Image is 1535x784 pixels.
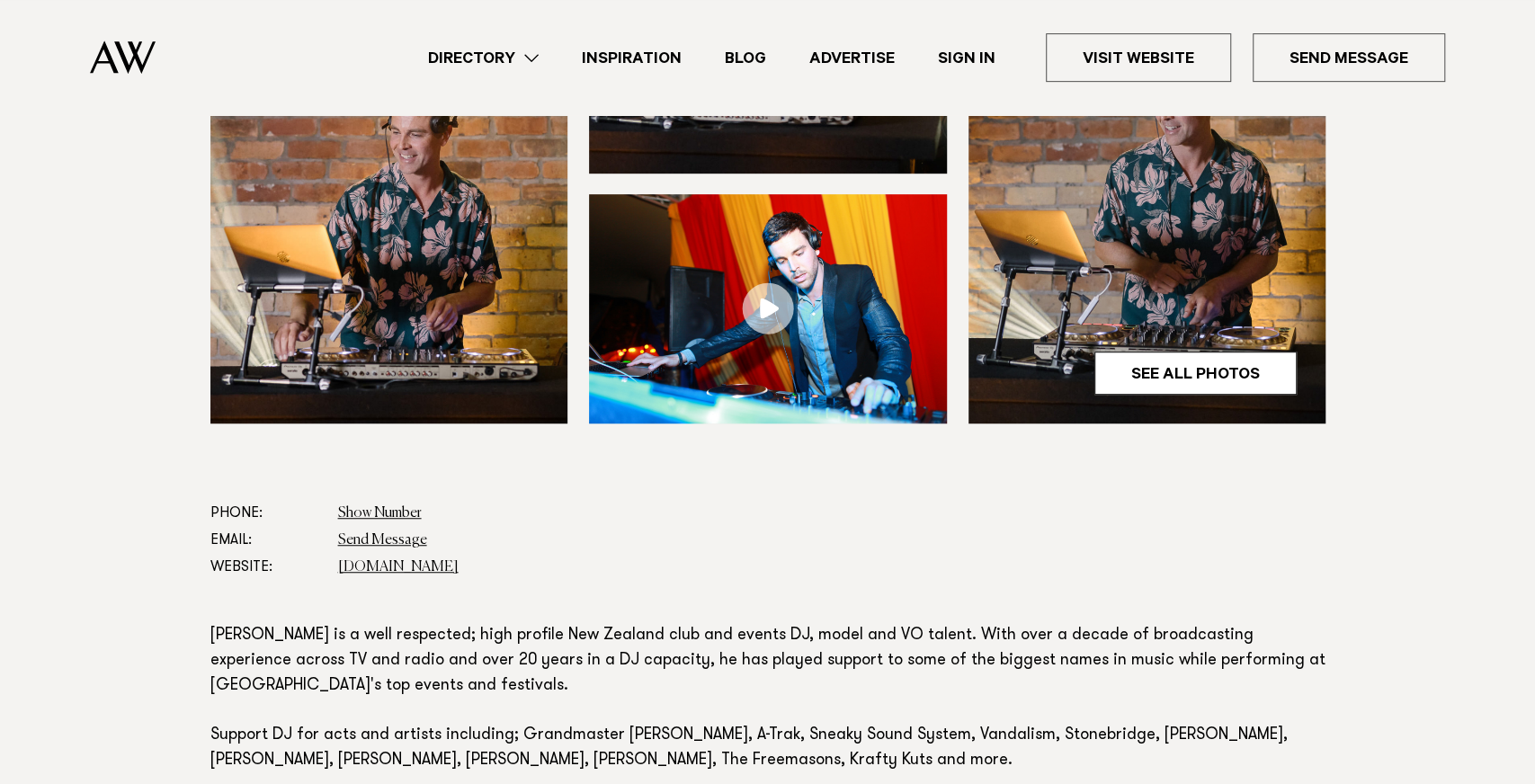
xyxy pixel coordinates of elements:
[1253,33,1445,82] a: Send Message
[210,527,324,554] dt: Email:
[560,46,703,70] a: Inspiration
[338,560,459,575] a: [DOMAIN_NAME]
[1094,352,1297,395] a: See All Photos
[210,500,324,527] dt: Phone:
[338,533,427,548] a: Send Message
[916,46,1017,70] a: Sign In
[788,46,916,70] a: Advertise
[210,554,324,581] dt: Website:
[338,506,422,521] a: Show Number
[406,46,560,70] a: Directory
[90,40,156,74] img: Auckland Weddings Logo
[1046,33,1231,82] a: Visit Website
[703,46,788,70] a: Blog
